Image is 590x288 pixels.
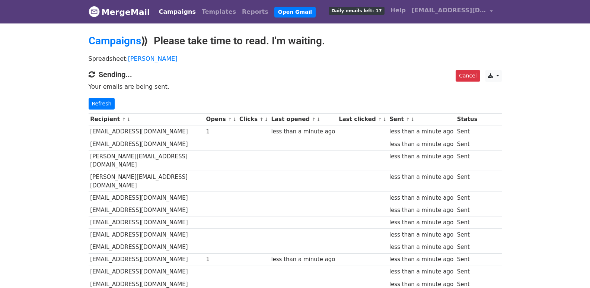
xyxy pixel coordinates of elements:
td: Sent [455,138,479,150]
a: ↓ [127,117,131,122]
a: Help [388,3,409,18]
a: Templates [199,4,239,19]
h4: Sending... [89,70,502,79]
th: Opens [204,113,238,126]
th: Clicks [237,113,269,126]
th: Recipient [89,113,204,126]
a: ↓ [233,117,237,122]
div: 1 [206,127,236,136]
div: less than a minute ago [389,268,453,276]
div: less than a minute ago [389,127,453,136]
a: ↑ [378,117,382,122]
td: Sent [455,241,479,253]
h2: ⟫ Please take time to read. I'm waiting. [89,35,502,47]
div: less than a minute ago [389,206,453,215]
div: less than a minute ago [389,243,453,251]
a: Refresh [89,98,115,110]
div: less than a minute ago [389,173,453,181]
td: [EMAIL_ADDRESS][DOMAIN_NAME] [89,241,204,253]
div: less than a minute ago [389,231,453,239]
img: MergeMail logo [89,6,100,17]
td: [PERSON_NAME][EMAIL_ADDRESS][DOMAIN_NAME] [89,171,204,192]
a: ↑ [122,117,126,122]
td: Sent [455,150,479,171]
div: less than a minute ago [389,152,453,161]
span: Daily emails left: 17 [329,7,384,15]
td: Sent [455,229,479,241]
a: ↑ [312,117,316,122]
th: Last clicked [337,113,388,126]
div: less than a minute ago [271,127,335,136]
td: [EMAIL_ADDRESS][DOMAIN_NAME] [89,192,204,204]
td: [EMAIL_ADDRESS][DOMAIN_NAME] [89,138,204,150]
div: less than a minute ago [389,218,453,227]
td: Sent [455,253,479,266]
th: Sent [388,113,455,126]
a: ↑ [259,117,264,122]
a: ↓ [411,117,415,122]
div: less than a minute ago [389,194,453,202]
td: [EMAIL_ADDRESS][DOMAIN_NAME] [89,253,204,266]
div: less than a minute ago [389,140,453,149]
td: Sent [455,171,479,192]
a: Campaigns [156,4,199,19]
div: less than a minute ago [389,255,453,264]
div: 1 [206,255,236,264]
a: ↓ [264,117,268,122]
th: Last opened [270,113,337,126]
span: [EMAIL_ADDRESS][DOMAIN_NAME] [412,6,486,15]
a: ↑ [228,117,232,122]
td: Sent [455,204,479,216]
a: MergeMail [89,4,150,20]
td: Sent [455,192,479,204]
td: Sent [455,216,479,229]
p: Spreadsheet: [89,55,502,63]
a: Campaigns [89,35,141,47]
td: [EMAIL_ADDRESS][DOMAIN_NAME] [89,266,204,278]
td: [EMAIL_ADDRESS][DOMAIN_NAME] [89,126,204,138]
td: [EMAIL_ADDRESS][DOMAIN_NAME] [89,216,204,229]
a: Reports [239,4,271,19]
a: Open Gmail [274,7,316,18]
td: Sent [455,266,479,278]
a: ↓ [383,117,387,122]
th: Status [455,113,479,126]
a: ↓ [316,117,320,122]
td: [EMAIL_ADDRESS][DOMAIN_NAME] [89,229,204,241]
a: [EMAIL_ADDRESS][DOMAIN_NAME] [409,3,496,20]
td: [EMAIL_ADDRESS][DOMAIN_NAME] [89,204,204,216]
td: [PERSON_NAME][EMAIL_ADDRESS][DOMAIN_NAME] [89,150,204,171]
p: Your emails are being sent. [89,83,502,91]
a: Daily emails left: 17 [326,3,387,18]
td: Sent [455,126,479,138]
a: [PERSON_NAME] [128,55,178,62]
div: less than a minute ago [271,255,335,264]
a: Cancel [456,70,480,82]
a: ↑ [406,117,410,122]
